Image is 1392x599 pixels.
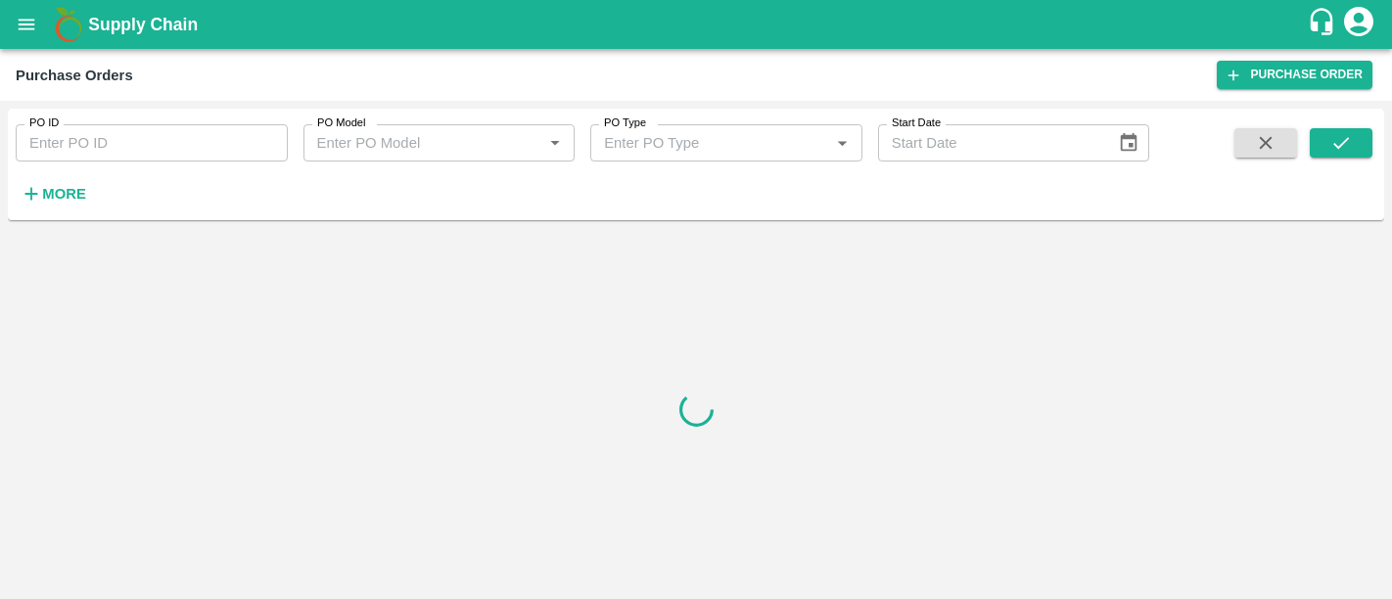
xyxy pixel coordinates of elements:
[1217,61,1372,89] a: Purchase Order
[892,115,941,131] label: Start Date
[29,115,59,131] label: PO ID
[1307,7,1341,42] div: customer-support
[542,130,568,156] button: Open
[16,177,91,210] button: More
[596,130,824,156] input: Enter PO Type
[1341,4,1376,45] div: account of current user
[317,115,366,131] label: PO Model
[309,130,537,156] input: Enter PO Model
[829,130,855,156] button: Open
[878,124,1102,161] input: Start Date
[88,15,198,34] b: Supply Chain
[1110,124,1147,161] button: Choose date
[88,11,1307,38] a: Supply Chain
[42,186,86,202] strong: More
[4,2,49,47] button: open drawer
[604,115,646,131] label: PO Type
[16,63,133,88] div: Purchase Orders
[49,5,88,44] img: logo
[16,124,288,161] input: Enter PO ID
